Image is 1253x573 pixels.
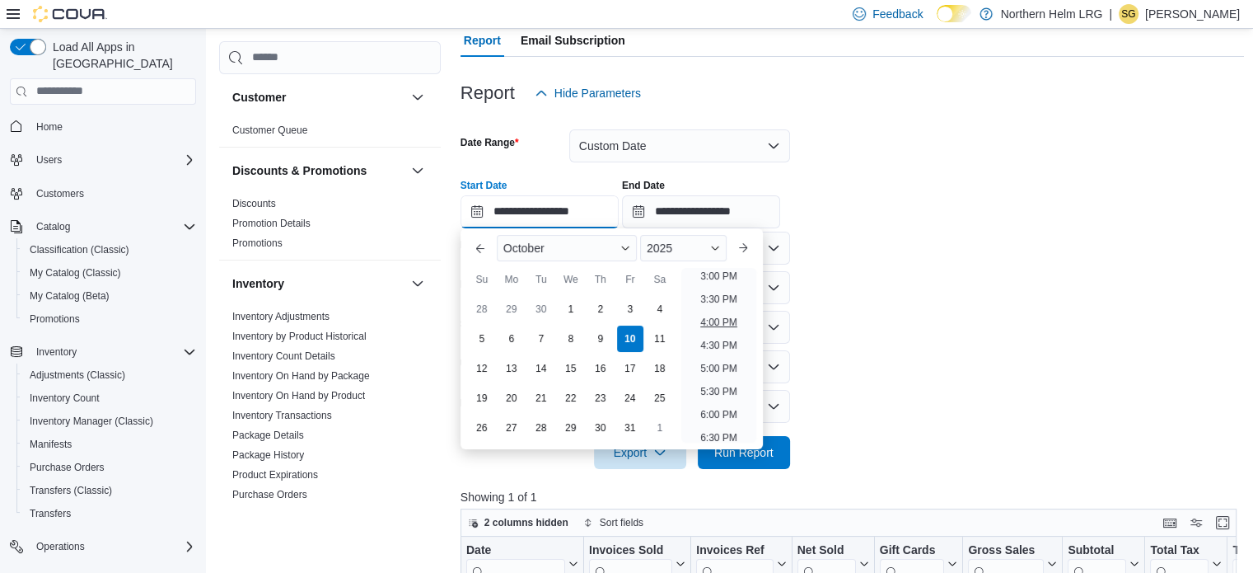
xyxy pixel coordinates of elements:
button: Discounts & Promotions [408,161,428,181]
span: My Catalog (Classic) [30,266,121,279]
div: day-27 [498,415,525,441]
button: Operations [3,535,203,558]
button: Inventory Manager (Classic) [16,410,203,433]
div: day-29 [558,415,584,441]
p: | [1109,4,1112,24]
span: Package History [232,449,304,462]
span: Promotion Details [232,217,311,230]
span: Email Subscription [521,24,625,57]
li: 4:30 PM [694,336,744,355]
button: Hide Parameters [528,77,648,110]
span: Sort fields [600,516,643,529]
li: 5:00 PM [694,359,744,378]
button: Manifests [16,433,203,456]
button: Display options [1186,513,1206,533]
button: Purchase Orders [16,456,203,479]
img: Cova [33,6,107,22]
li: 5:30 PM [694,382,744,402]
a: Inventory Count Details [232,350,335,362]
div: day-28 [469,296,495,322]
button: Next month [730,235,756,261]
a: Inventory Transactions [232,410,332,421]
div: Gift Cards [879,542,944,558]
span: Inventory Count Details [232,350,335,363]
div: Subtotal [1068,542,1126,558]
div: Tu [528,266,554,293]
button: Catalog [30,217,77,237]
h3: Report [461,83,515,103]
a: Promotions [232,237,283,249]
button: Inventory [3,341,203,364]
span: Customers [36,187,84,200]
span: SG [1121,4,1135,24]
button: Keyboard shortcuts [1160,513,1180,533]
button: Enter fullscreen [1213,513,1232,533]
button: Open list of options [767,242,780,255]
div: day-24 [617,385,643,411]
span: Inventory Adjustments [232,310,330,323]
div: day-12 [469,355,495,382]
div: Th [587,266,614,293]
div: Mo [498,266,525,293]
span: Purchase Orders [30,461,105,474]
a: My Catalog (Beta) [23,286,116,306]
li: 4:00 PM [694,312,744,332]
span: Users [36,153,62,167]
div: day-1 [647,415,673,441]
button: Customer [232,89,404,106]
span: Promotions [30,312,80,326]
div: October, 2025 [467,294,675,443]
button: Inventory [232,275,404,292]
a: Customer Queue [232,124,307,136]
a: Inventory On Hand by Product [232,390,365,402]
a: Adjustments (Classic) [23,365,132,385]
p: Northern Helm LRG [1001,4,1103,24]
button: Open list of options [767,281,780,294]
span: Report [464,24,501,57]
button: Inventory [408,274,428,294]
span: Dark Mode [937,22,937,23]
div: day-4 [647,296,673,322]
span: Inventory On Hand by Product [232,389,365,402]
a: Transfers (Classic) [23,481,119,500]
div: day-20 [498,385,525,411]
div: Customer [219,120,441,147]
h3: Customer [232,89,286,106]
div: day-14 [528,355,554,382]
div: day-9 [587,326,614,352]
h3: Discounts & Promotions [232,162,367,179]
span: Operations [36,540,85,553]
div: Inventory [219,307,441,551]
a: Promotion Details [232,218,311,229]
a: Inventory by Product Historical [232,331,367,342]
a: Customers [30,184,91,204]
button: Operations [30,537,91,557]
span: My Catalog (Beta) [23,286,196,306]
span: Transfers [30,507,71,520]
div: day-28 [528,415,554,441]
div: Fr [617,266,643,293]
button: Export [594,436,686,469]
div: day-2 [587,296,614,322]
h3: Inventory [232,275,284,292]
span: Inventory [36,345,77,359]
span: Users [30,150,196,170]
a: Package History [232,449,304,461]
button: 2 columns hidden [461,513,575,533]
button: Promotions [16,308,203,331]
div: day-1 [558,296,584,322]
p: Showing 1 of 1 [461,489,1245,505]
a: Home [30,117,69,137]
ul: Time [681,268,756,443]
li: 6:00 PM [694,405,744,425]
a: My Catalog (Classic) [23,263,128,283]
button: Users [30,150,68,170]
div: day-19 [469,385,495,411]
a: Inventory Count [23,388,106,408]
span: Manifests [23,434,196,454]
button: Discounts & Promotions [232,162,404,179]
div: day-18 [647,355,673,382]
div: Skyler Griswold [1119,4,1138,24]
button: My Catalog (Beta) [16,284,203,308]
div: day-11 [647,326,673,352]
